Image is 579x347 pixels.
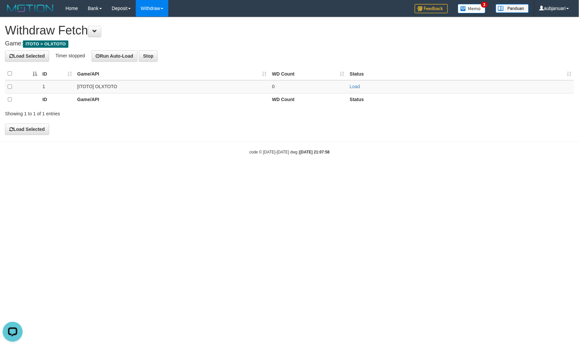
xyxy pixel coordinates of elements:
span: 3 [481,2,488,8]
th: Game/API [75,93,270,106]
th: Game/API: activate to sort column ascending [75,67,270,80]
button: Open LiveChat chat widget [3,3,23,23]
th: WD Count [269,93,347,106]
img: MOTION_logo.png [5,3,55,13]
button: Run Auto-Load [92,50,138,62]
span: Timer stopped [55,53,85,58]
small: code © [DATE]-[DATE] dwg | [249,150,330,154]
span: ITOTO > OLXTOTO [23,40,68,48]
th: Status: activate to sort column ascending [347,67,574,80]
h1: Withdraw Fetch [5,24,574,37]
strong: [DATE] 21:07:58 [300,150,330,154]
img: Button%20Memo.svg [458,4,486,13]
th: Status [347,93,574,106]
td: 1 [40,80,75,93]
button: Load Selected [5,124,49,135]
div: Showing 1 to 1 of 1 entries [5,108,236,117]
th: WD Count: activate to sort column ascending [269,67,347,80]
button: Load Selected [5,50,49,62]
a: Load [350,84,360,89]
h4: Game: [5,40,574,47]
span: 0 [272,84,275,89]
th: ID [40,93,75,106]
img: Feedback.jpg [415,4,448,13]
img: panduan.png [496,4,529,13]
th: ID: activate to sort column ascending [40,67,75,80]
td: [ITOTO] OLXTOTO [75,80,270,93]
button: Stop [139,50,158,62]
